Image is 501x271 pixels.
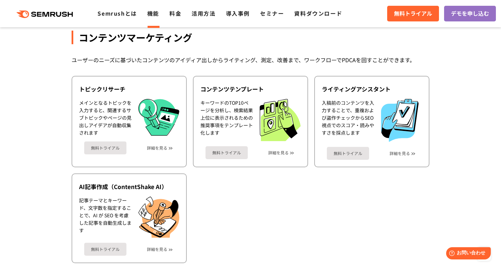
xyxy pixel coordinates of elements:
[192,9,215,17] a: 活用方法
[226,9,250,17] a: 導入事例
[390,151,410,156] a: 詳細を見る
[206,146,248,159] a: 無料トライアル
[394,9,432,18] span: 無料トライアル
[79,197,132,238] div: 記事テーマとキーワード、文字数を指定することで、AI が SEO を考慮した記事を自動生成します
[79,183,179,191] div: AI記事作成（ContentShake AI）
[147,146,167,150] a: 詳細を見る
[200,85,301,93] div: コンテンツテンプレート
[294,9,342,17] a: 資料ダウンロード
[322,99,374,142] div: 入稿前のコンテンツを入力することで、重複および盗作チェックからSEO視点でのスコア・読みやすさを採点します
[147,247,167,252] a: 詳細を見る
[327,147,369,160] a: 無料トライアル
[440,244,494,264] iframe: Help widget launcher
[200,99,253,141] div: キーワードのTOP10ページを分析し、検索結果上位に表示されるための推奨事項をテンプレート化します
[138,197,179,238] img: AI記事作成（ContentShake AI）
[72,55,429,65] div: ユーザーのニーズに基づいたコンテンツのアイディア出しからライティング、測定、改善まで、ワークフローでPDCAを回すことができます。
[84,243,126,256] a: 無料トライアル
[97,9,137,17] a: Semrushとは
[451,9,489,18] span: デモを申し込む
[322,85,422,93] div: ライティングアシスタント
[381,99,419,142] img: ライティングアシスタント
[147,9,159,17] a: 機能
[268,150,289,155] a: 詳細を見る
[169,9,181,17] a: 料金
[84,141,126,154] a: 無料トライアル
[387,6,439,21] a: 無料トライアル
[260,9,284,17] a: セミナー
[79,85,179,93] div: トピックリサーチ
[72,31,429,44] div: コンテンツマーケティング
[260,99,301,141] img: コンテンツテンプレート
[444,6,496,21] a: デモを申し込む
[79,99,132,136] div: メインとなるトピックを入力すると、関連するサブトピックやページの見出しアイデアが自動収集されます
[138,99,179,136] img: トピックリサーチ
